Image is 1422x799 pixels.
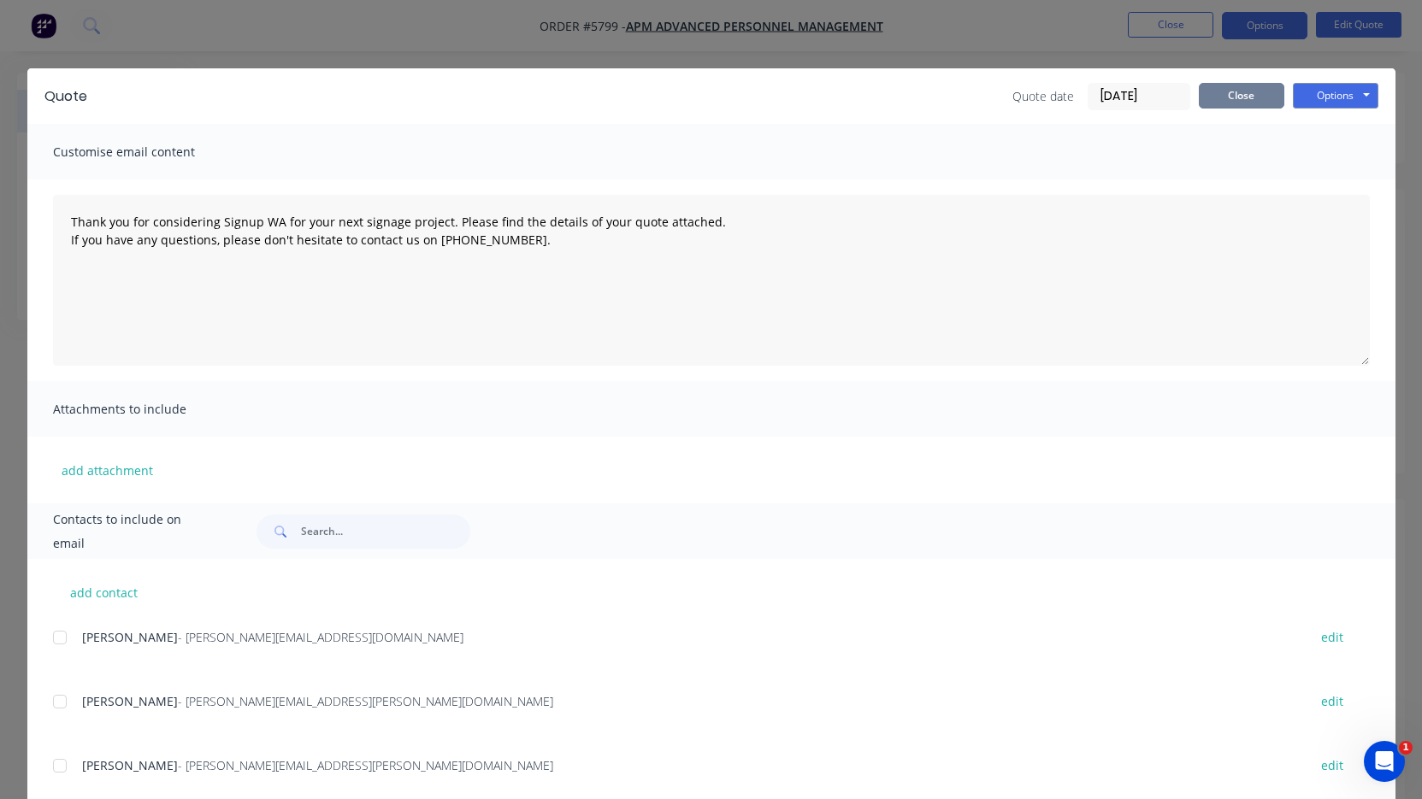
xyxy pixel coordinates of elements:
input: Search... [301,514,470,549]
button: add contact [53,579,156,605]
button: edit [1311,690,1354,713]
span: - [PERSON_NAME][EMAIL_ADDRESS][PERSON_NAME][DOMAIN_NAME] [178,693,553,709]
span: 1 [1399,741,1413,755]
span: Attachments to include [53,397,241,421]
span: Contacts to include on email [53,508,215,555]
span: - [PERSON_NAME][EMAIL_ADDRESS][DOMAIN_NAME] [178,629,463,645]
button: edit [1311,626,1354,649]
span: Quote date [1012,87,1074,105]
button: edit [1311,754,1354,777]
textarea: Thank you for considering Signup WA for your next signage project. Please find the details of you... [53,195,1370,366]
div: Quote [44,86,87,107]
span: [PERSON_NAME] [82,693,178,709]
button: Options [1293,83,1378,109]
span: Customise email content [53,140,241,164]
button: Close [1199,83,1284,109]
button: add attachment [53,457,162,483]
iframe: Intercom live chat [1364,741,1405,782]
span: - [PERSON_NAME][EMAIL_ADDRESS][PERSON_NAME][DOMAIN_NAME] [178,757,553,773]
span: [PERSON_NAME] [82,629,178,645]
span: [PERSON_NAME] [82,757,178,773]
